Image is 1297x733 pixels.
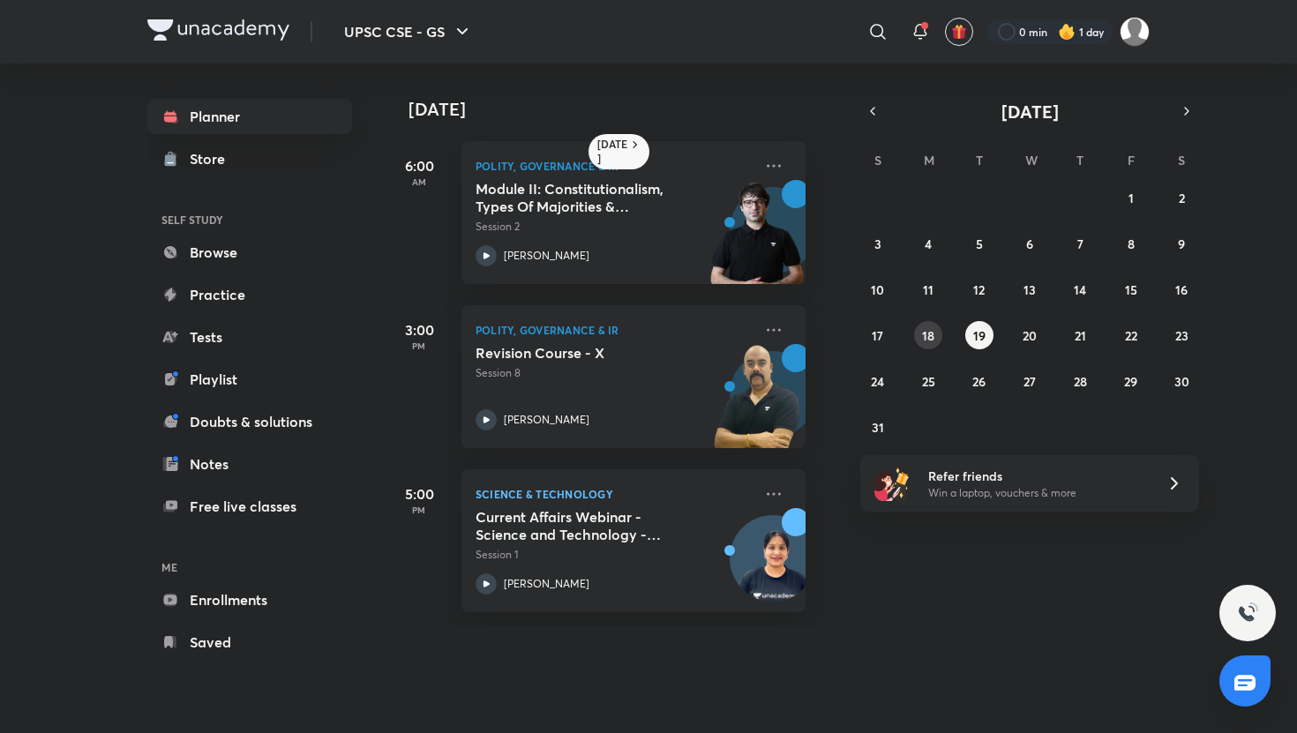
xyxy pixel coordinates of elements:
abbr: August 23, 2025 [1175,327,1188,344]
button: August 5, 2025 [965,229,993,258]
p: [PERSON_NAME] [504,248,589,264]
p: Session 8 [476,365,753,381]
abbr: August 10, 2025 [871,281,884,298]
img: avatar [951,24,967,40]
abbr: August 8, 2025 [1128,236,1135,252]
h5: Revision Course - X [476,344,695,362]
button: August 19, 2025 [965,321,993,349]
img: Ayush Kumar [1120,17,1150,47]
button: August 30, 2025 [1167,367,1196,395]
h6: Refer friends [928,467,1145,485]
a: Playlist [147,362,352,397]
abbr: Wednesday [1025,152,1038,168]
abbr: August 27, 2025 [1023,373,1036,390]
button: August 13, 2025 [1016,275,1044,303]
abbr: August 20, 2025 [1023,327,1037,344]
abbr: August 29, 2025 [1124,373,1137,390]
h5: Current Affairs Webinar - Science and Technology - Session 1 [476,508,695,543]
p: Science & Technology [476,483,753,505]
abbr: August 31, 2025 [872,419,884,436]
h6: ME [147,552,352,582]
span: [DATE] [1001,100,1059,123]
button: August 1, 2025 [1117,183,1145,212]
img: unacademy [708,180,806,302]
button: August 2, 2025 [1167,183,1196,212]
abbr: August 15, 2025 [1125,281,1137,298]
button: August 3, 2025 [864,229,892,258]
button: August 27, 2025 [1016,367,1044,395]
button: August 17, 2025 [864,321,892,349]
abbr: August 24, 2025 [871,373,884,390]
button: August 14, 2025 [1066,275,1094,303]
p: [PERSON_NAME] [504,412,589,428]
button: August 6, 2025 [1016,229,1044,258]
button: August 20, 2025 [1016,321,1044,349]
img: streak [1058,23,1076,41]
button: UPSC CSE - GS [334,14,484,49]
button: August 10, 2025 [864,275,892,303]
button: avatar [945,18,973,46]
abbr: August 18, 2025 [922,327,934,344]
abbr: August 25, 2025 [922,373,935,390]
button: August 9, 2025 [1167,229,1196,258]
p: Polity, Governance & IR [476,155,753,176]
h4: [DATE] [409,99,823,120]
abbr: August 7, 2025 [1077,236,1083,252]
p: Session 2 [476,219,753,235]
img: unacademy [708,344,806,466]
abbr: August 19, 2025 [973,327,986,344]
abbr: August 5, 2025 [976,236,983,252]
img: referral [874,466,910,501]
p: PM [384,340,454,351]
abbr: Tuesday [976,152,983,168]
img: Company Logo [147,19,289,41]
abbr: Saturday [1178,152,1185,168]
p: Polity, Governance & IR [476,319,753,340]
a: Practice [147,277,352,312]
button: August 29, 2025 [1117,367,1145,395]
abbr: Thursday [1076,152,1083,168]
abbr: August 9, 2025 [1178,236,1185,252]
a: Free live classes [147,489,352,524]
p: [PERSON_NAME] [504,576,589,592]
button: August 22, 2025 [1117,321,1145,349]
abbr: August 17, 2025 [872,327,883,344]
abbr: Friday [1128,152,1135,168]
abbr: August 26, 2025 [972,373,986,390]
a: Enrollments [147,582,352,617]
abbr: August 2, 2025 [1179,190,1185,206]
abbr: August 13, 2025 [1023,281,1036,298]
div: Store [190,148,236,169]
button: August 26, 2025 [965,367,993,395]
button: August 11, 2025 [914,275,942,303]
button: August 31, 2025 [864,413,892,441]
abbr: August 1, 2025 [1128,190,1134,206]
a: Doubts & solutions [147,404,352,439]
abbr: Sunday [874,152,881,168]
a: Tests [147,319,352,355]
button: August 25, 2025 [914,367,942,395]
abbr: August 3, 2025 [874,236,881,252]
abbr: August 11, 2025 [923,281,933,298]
a: Notes [147,446,352,482]
abbr: August 21, 2025 [1075,327,1086,344]
button: August 21, 2025 [1066,321,1094,349]
button: August 18, 2025 [914,321,942,349]
abbr: August 22, 2025 [1125,327,1137,344]
p: Session 1 [476,547,753,563]
button: August 4, 2025 [914,229,942,258]
button: August 7, 2025 [1066,229,1094,258]
abbr: Monday [924,152,934,168]
abbr: August 30, 2025 [1174,373,1189,390]
h6: [DATE] [597,138,628,166]
p: AM [384,176,454,187]
img: Avatar [731,525,815,610]
button: August 28, 2025 [1066,367,1094,395]
button: August 12, 2025 [965,275,993,303]
h5: Module II: Constitutionalism, Types Of Majorities & Preamble. [476,180,695,215]
button: [DATE] [885,99,1174,123]
abbr: August 14, 2025 [1074,281,1086,298]
p: PM [384,505,454,515]
p: Win a laptop, vouchers & more [928,485,1145,501]
a: Store [147,141,352,176]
